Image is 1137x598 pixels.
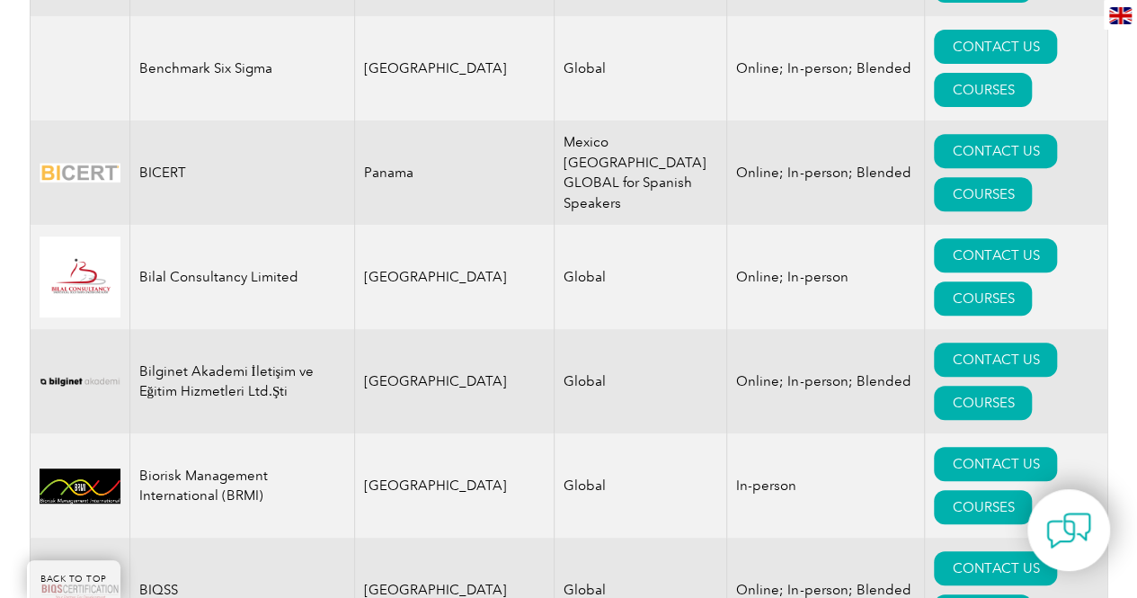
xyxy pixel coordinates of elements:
img: a1985bb7-a6fe-eb11-94ef-002248181dbe-logo.png [40,360,120,404]
td: Online; In-person; Blended [727,16,925,120]
a: COURSES [934,281,1032,316]
td: BICERT [129,120,354,225]
td: In-person [727,433,925,538]
td: Online; In-person; Blended [727,120,925,225]
td: Global [555,16,727,120]
img: en [1109,7,1132,24]
a: CONTACT US [934,134,1057,168]
img: d424547b-a6e0-e911-a812-000d3a795b83-logo.png [40,151,120,195]
td: Mexico [GEOGRAPHIC_DATA] GLOBAL for Spanish Speakers [555,120,727,225]
img: contact-chat.png [1046,508,1091,553]
a: CONTACT US [934,447,1057,481]
td: [GEOGRAPHIC_DATA] [354,225,555,329]
a: COURSES [934,386,1032,420]
td: [GEOGRAPHIC_DATA] [354,433,555,538]
td: Bilal Consultancy Limited [129,225,354,329]
img: d01771b9-0638-ef11-a316-00224812a81c-logo.jpg [40,469,120,504]
td: Global [555,225,727,329]
a: CONTACT US [934,551,1057,585]
img: 2f91f213-be97-eb11-b1ac-00224815388c-logo.jpg [40,237,120,317]
a: CONTACT US [934,343,1057,377]
td: Benchmark Six Sigma [129,16,354,120]
a: CONTACT US [934,30,1057,64]
td: Bilginet Akademi İletişim ve Eğitim Hizmetleri Ltd.Şti [129,329,354,433]
td: Panama [354,120,555,225]
td: Online; In-person; Blended [727,329,925,433]
a: COURSES [934,490,1032,524]
a: COURSES [934,177,1032,211]
td: Global [555,433,727,538]
td: Biorisk Management International (BRMI) [129,433,354,538]
a: CONTACT US [934,238,1057,272]
td: [GEOGRAPHIC_DATA] [354,16,555,120]
a: BACK TO TOP [27,560,120,598]
td: Global [555,329,727,433]
td: [GEOGRAPHIC_DATA] [354,329,555,433]
td: Online; In-person [727,225,925,329]
a: COURSES [934,73,1032,107]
